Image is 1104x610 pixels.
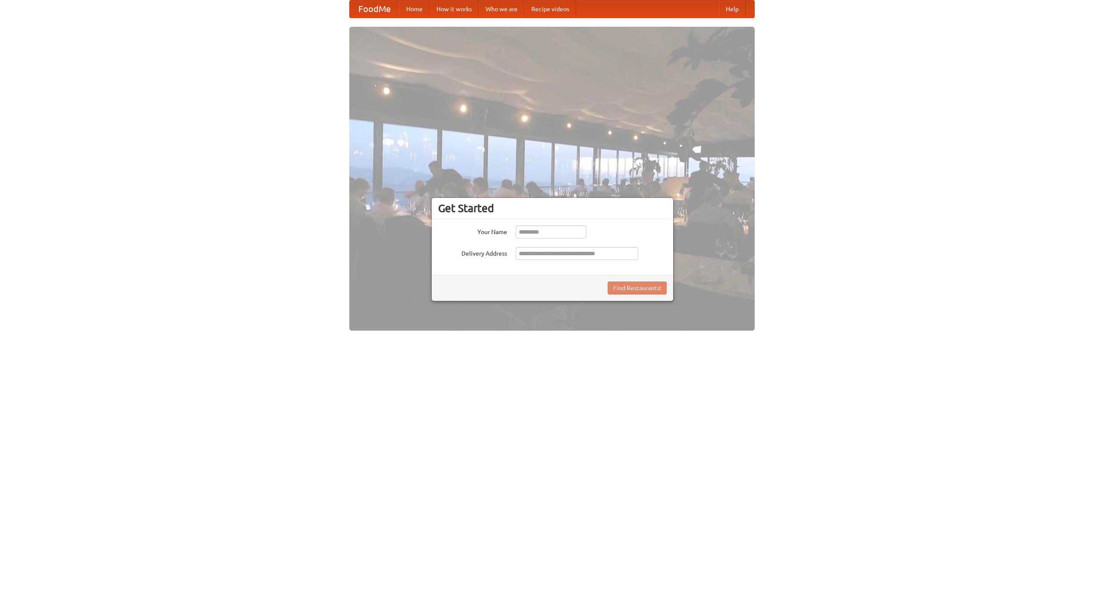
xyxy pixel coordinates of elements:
label: Your Name [438,225,507,236]
a: Who we are [479,0,524,18]
h3: Get Started [438,202,667,215]
a: How it works [430,0,479,18]
label: Delivery Address [438,247,507,258]
a: Recipe videos [524,0,576,18]
button: Find Restaurants! [608,282,667,294]
a: Home [399,0,430,18]
a: FoodMe [350,0,399,18]
a: Help [719,0,746,18]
